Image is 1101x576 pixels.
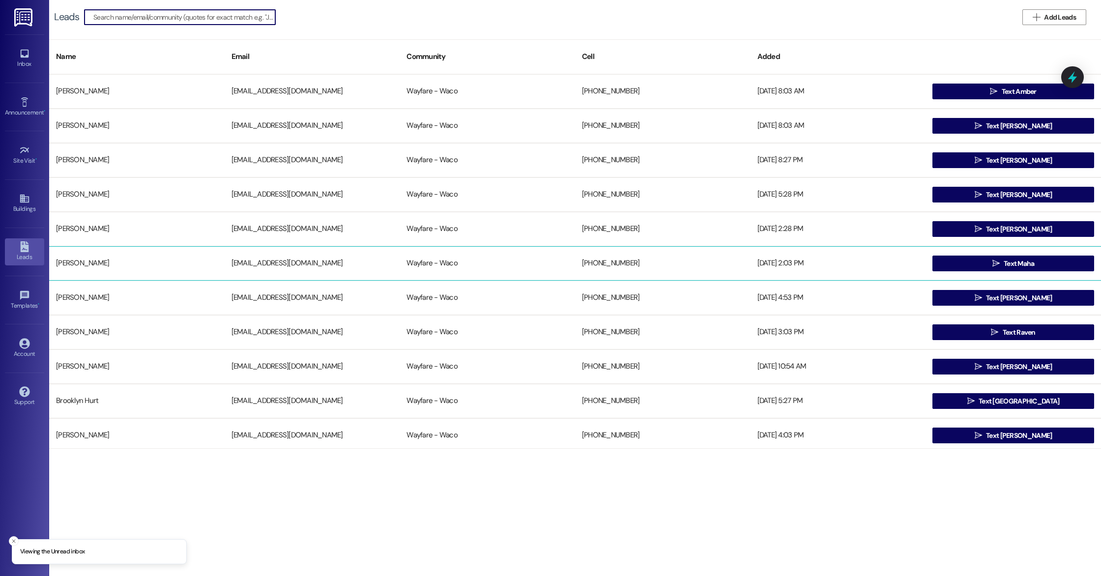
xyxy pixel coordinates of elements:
a: Leads [5,238,44,265]
div: [EMAIL_ADDRESS][DOMAIN_NAME] [225,82,400,101]
input: Search name/email/community (quotes for exact match e.g. "John Smith") [93,10,275,24]
div: [PHONE_NUMBER] [575,254,751,273]
div: Wayfare - Waco [400,219,575,239]
i:  [975,191,982,199]
button: Text [GEOGRAPHIC_DATA] [932,393,1094,409]
i:  [975,122,982,130]
button: Text [PERSON_NAME] [932,118,1094,134]
button: Close toast [9,536,19,546]
div: [EMAIL_ADDRESS][DOMAIN_NAME] [225,116,400,136]
span: • [44,108,45,115]
span: • [35,156,37,163]
div: [DATE] 8:03 AM [751,116,926,136]
a: Buildings [5,190,44,217]
div: Wayfare - Waco [400,391,575,411]
button: Text [PERSON_NAME] [932,359,1094,374]
div: [EMAIL_ADDRESS][DOMAIN_NAME] [225,219,400,239]
button: Add Leads [1022,9,1086,25]
div: [PERSON_NAME] [49,357,225,376]
i:  [975,225,982,233]
span: Text [PERSON_NAME] [986,293,1052,303]
div: Community [400,45,575,69]
div: Added [751,45,926,69]
div: [PERSON_NAME] [49,116,225,136]
div: [DATE] 3:03 PM [751,322,926,342]
div: [PERSON_NAME] [49,185,225,204]
i:  [975,294,982,302]
i:  [991,328,998,336]
div: [DATE] 5:27 PM [751,391,926,411]
span: Text Amber [1002,86,1037,97]
span: Text [GEOGRAPHIC_DATA] [979,396,1060,406]
div: Wayfare - Waco [400,150,575,170]
div: [PHONE_NUMBER] [575,185,751,204]
a: Templates • [5,287,44,314]
span: Text [PERSON_NAME] [986,121,1052,131]
div: Wayfare - Waco [400,254,575,273]
div: [EMAIL_ADDRESS][DOMAIN_NAME] [225,357,400,376]
div: Wayfare - Waco [400,357,575,376]
i:  [975,432,982,439]
i:  [992,259,1000,267]
button: Text Maha [932,256,1094,271]
div: Wayfare - Waco [400,288,575,308]
a: Account [5,335,44,362]
span: Text Raven [1003,327,1036,338]
button: Text [PERSON_NAME] [932,428,1094,443]
button: Text Amber [932,84,1094,99]
div: [PHONE_NUMBER] [575,426,751,445]
span: Text [PERSON_NAME] [986,155,1052,166]
span: Text [PERSON_NAME] [986,362,1052,372]
div: [DATE] 4:53 PM [751,288,926,308]
div: [PERSON_NAME] [49,82,225,101]
div: [PHONE_NUMBER] [575,150,751,170]
i:  [975,156,982,164]
div: Wayfare - Waco [400,322,575,342]
div: [EMAIL_ADDRESS][DOMAIN_NAME] [225,150,400,170]
div: [PHONE_NUMBER] [575,322,751,342]
div: [EMAIL_ADDRESS][DOMAIN_NAME] [225,288,400,308]
div: [DATE] 2:03 PM [751,254,926,273]
div: [EMAIL_ADDRESS][DOMAIN_NAME] [225,426,400,445]
div: [EMAIL_ADDRESS][DOMAIN_NAME] [225,322,400,342]
div: [PERSON_NAME] [49,219,225,239]
div: Cell [575,45,751,69]
div: [PERSON_NAME] [49,288,225,308]
div: [DATE] 2:28 PM [751,219,926,239]
div: Email [225,45,400,69]
i:  [967,397,975,405]
button: Text [PERSON_NAME] [932,187,1094,202]
div: Wayfare - Waco [400,426,575,445]
div: Wayfare - Waco [400,185,575,204]
i:  [1033,13,1040,21]
div: [PERSON_NAME] [49,150,225,170]
a: Support [5,383,44,410]
span: Text Maha [1004,259,1035,269]
span: Text [PERSON_NAME] [986,224,1052,234]
div: [EMAIL_ADDRESS][DOMAIN_NAME] [225,185,400,204]
span: Text [PERSON_NAME] [986,431,1052,441]
i:  [990,87,997,95]
span: • [38,301,39,308]
div: [PHONE_NUMBER] [575,82,751,101]
div: Leads [54,12,79,22]
div: [EMAIL_ADDRESS][DOMAIN_NAME] [225,391,400,411]
div: Name [49,45,225,69]
div: [DATE] 8:27 PM [751,150,926,170]
div: [PHONE_NUMBER] [575,219,751,239]
i:  [975,363,982,371]
div: [PERSON_NAME] [49,426,225,445]
div: [DATE] 8:03 AM [751,82,926,101]
div: [EMAIL_ADDRESS][DOMAIN_NAME] [225,254,400,273]
a: Inbox [5,45,44,72]
button: Text [PERSON_NAME] [932,221,1094,237]
div: [DATE] 4:03 PM [751,426,926,445]
p: Viewing the Unread inbox [20,547,85,556]
span: Add Leads [1044,12,1076,23]
button: Text Raven [932,324,1094,340]
div: Brooklyn Hurt [49,391,225,411]
div: [PHONE_NUMBER] [575,116,751,136]
a: Site Visit • [5,142,44,169]
button: Text [PERSON_NAME] [932,290,1094,306]
div: [PERSON_NAME] [49,254,225,273]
